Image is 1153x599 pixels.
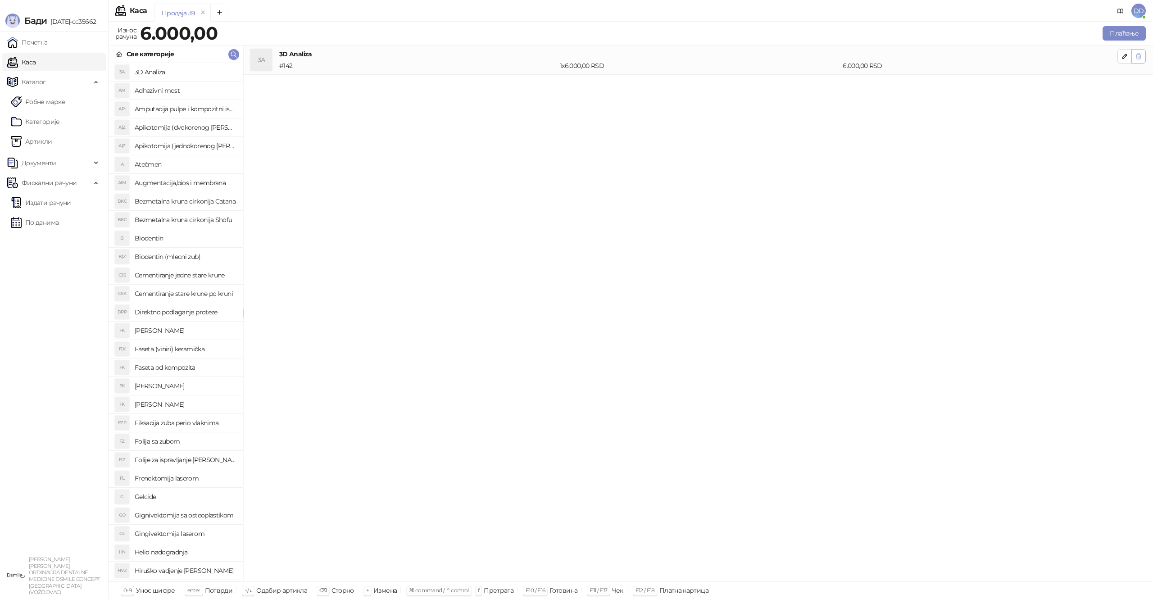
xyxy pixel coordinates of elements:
div: Износ рачуна [113,24,138,42]
h4: Atečmen [135,157,236,172]
span: F11 / F17 [590,587,607,594]
span: DD [1131,4,1146,18]
a: ArtikliАртикли [11,132,52,150]
div: Измена [373,585,397,596]
div: CJS [115,268,129,282]
div: FK [115,323,129,338]
div: 1 x 6.000,00 RSD [558,61,841,71]
a: Издати рачуни [11,194,71,212]
span: [DATE]-cc35662 [47,18,96,26]
button: remove [197,9,209,17]
h4: Gingivektomija laserom [135,526,236,541]
h4: Apikotomija (jednokorenog [PERSON_NAME]) [135,139,236,153]
h4: Direktno podlaganje proteze [135,305,236,319]
span: Бади [24,15,47,26]
div: grid [109,63,243,581]
div: FL [115,471,129,486]
span: F10 / F16 [526,587,545,594]
a: Категорије [11,113,60,131]
div: Све категорије [127,49,174,59]
h4: 3D Analiza [279,49,1117,59]
div: 6.000,00 RSD [841,61,1119,71]
div: # 142 [277,61,558,71]
span: Фискални рачуни [22,174,77,192]
strong: 6.000,00 [140,22,218,44]
span: f [478,587,479,594]
h4: Biodentin (mlecni zub) [135,250,236,264]
button: Плаћање [1103,26,1146,41]
h4: Faseta (viniri) keramička [135,342,236,356]
div: Одабир артикла [256,585,307,596]
div: BKC [115,194,129,209]
span: + [366,587,369,594]
span: ↑/↓ [245,587,252,594]
h4: [PERSON_NAME] [135,323,236,338]
div: Потврди [205,585,233,596]
div: 3A [115,65,129,79]
h4: Gelcide [135,490,236,504]
h4: Apikotomija (dvokorenog [PERSON_NAME]) [135,120,236,135]
span: 0-9 [123,587,132,594]
button: Add tab [210,4,228,22]
h4: Frenektomija laserom [135,471,236,486]
div: A [115,157,129,172]
div: GO [115,508,129,522]
a: По данима [11,213,59,231]
a: Документација [1113,4,1128,18]
span: F12 / F18 [636,587,655,594]
span: Документи [22,154,56,172]
div: 3A [250,49,272,71]
div: B(Z [115,250,129,264]
div: FIZ [115,453,129,467]
h4: Helio nadogradnja [135,545,236,559]
h4: Amputacija pulpe i kompozitni ispun [135,102,236,116]
div: Готовина [549,585,577,596]
div: FZ [115,434,129,449]
div: HVZ [115,563,129,578]
small: [PERSON_NAME] [PERSON_NAME] ORDINACIJA DENTALNE MEDICINE DSMILE CONCEPT [GEOGRAPHIC_DATA] (VOŽDOVAC) [29,556,100,595]
div: A(Z [115,120,129,135]
h4: [PERSON_NAME] [135,397,236,412]
h4: Bezmetalna kruna cirkonija Catana [135,194,236,209]
div: GL [115,526,129,541]
span: enter [187,587,200,594]
div: Продаја 39 [162,8,195,18]
h4: Cementiranje stare krune po kruni [135,286,236,301]
h4: Hiruško vadjenje [PERSON_NAME] [135,563,236,578]
h4: Biodentin [135,231,236,245]
h4: Augmentacija,bios i membrana [135,176,236,190]
a: Каса [7,53,36,71]
a: Почетна [7,33,48,51]
div: Сторно [331,585,354,596]
div: Каса [130,7,147,14]
div: CSK [115,286,129,301]
span: ⌘ command / ⌃ control [409,587,469,594]
span: Каталог [22,73,46,91]
h4: Folija sa zubom [135,434,236,449]
img: Logo [5,14,20,28]
h4: [PERSON_NAME] [135,379,236,393]
div: FK [115,360,129,375]
img: 64x64-companyLogo-1dc69ecd-cf69-414d-b06f-ef92a12a082b.jpeg [7,567,25,585]
div: HN [115,545,129,559]
h4: Cementiranje jedne stare krune [135,268,236,282]
div: DPP [115,305,129,319]
h4: Gignivektomija sa osteoplastikom [135,508,236,522]
div: A(Z [115,139,129,153]
div: AIM [115,176,129,190]
a: Робне марке [11,93,65,111]
h4: Adhezivni most [135,83,236,98]
div: FK [115,397,129,412]
div: FK [115,379,129,393]
h4: Fiksacija zuba perio vlaknima [135,416,236,430]
div: Унос шифре [136,585,175,596]
div: FZP [115,416,129,430]
div: API [115,102,129,116]
h4: 3D Analiza [135,65,236,79]
span: ⌫ [319,587,327,594]
div: Чек [612,585,623,596]
h4: Faseta od kompozita [135,360,236,375]
div: Платна картица [659,585,708,596]
h4: Bezmetalna kruna cirkonija Shofu [135,213,236,227]
div: Претрага [484,585,513,596]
